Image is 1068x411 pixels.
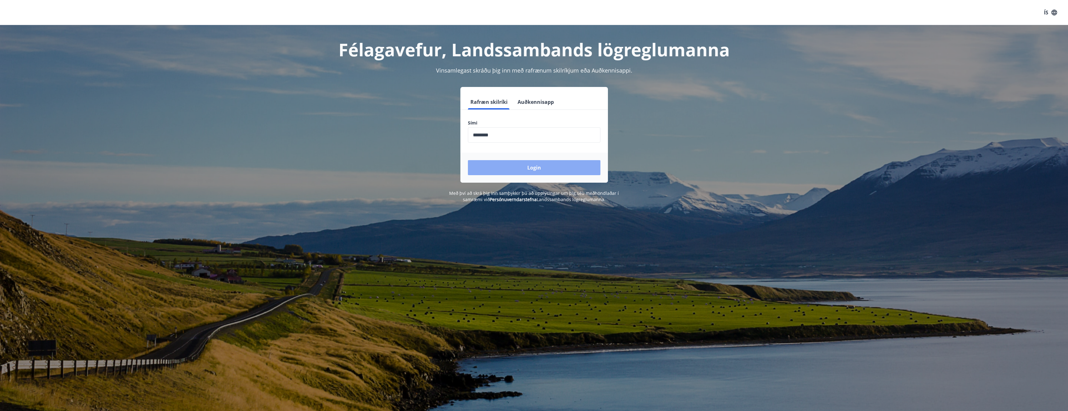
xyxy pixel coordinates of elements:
[1040,7,1060,18] button: ÍS
[468,120,600,126] label: Sími
[317,38,752,61] h1: Félagavefur, Landssambands lögreglumanna
[449,190,619,202] span: Með því að skrá þig inn samþykkir þú að upplýsingar um þig séu meðhöndlaðar í samræmi við Landssa...
[490,196,537,202] a: Persónuverndarstefna
[468,94,510,109] button: Rafræn skilríki
[436,67,632,74] span: Vinsamlegast skráðu þig inn með rafrænum skilríkjum eða Auðkennisappi.
[515,94,556,109] button: Auðkennisapp
[468,160,600,175] button: Login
